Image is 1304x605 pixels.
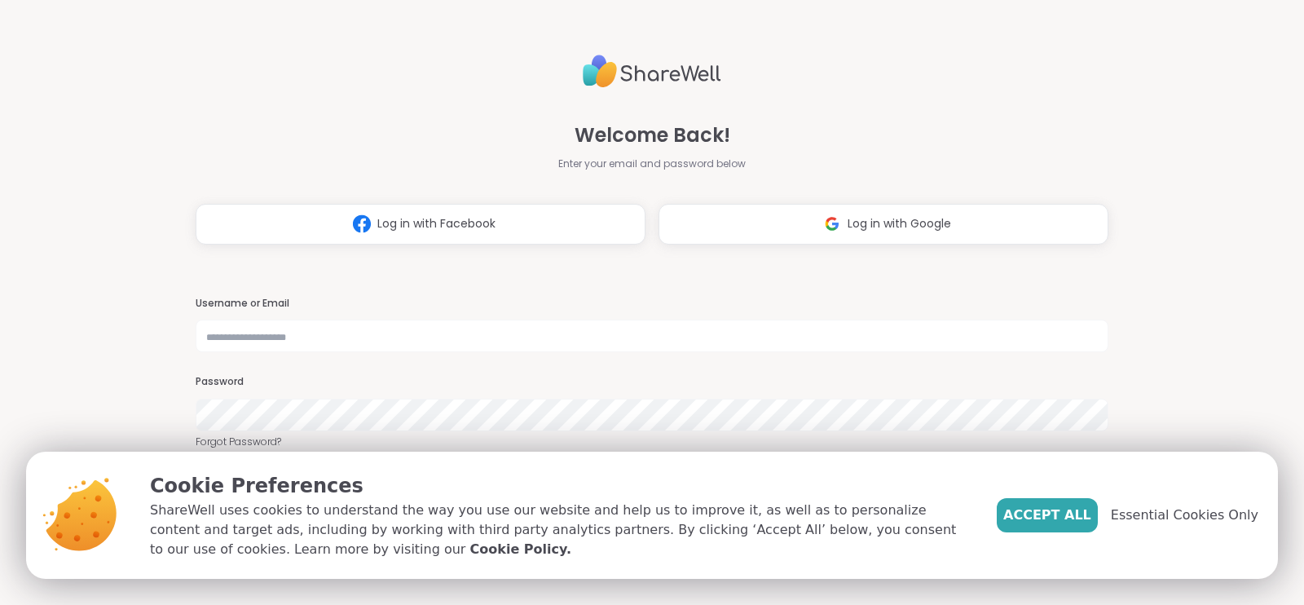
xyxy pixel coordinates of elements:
button: Accept All [997,498,1098,532]
h3: Password [196,375,1108,389]
span: Accept All [1003,506,1091,525]
p: ShareWell uses cookies to understand the way you use our website and help us to improve it, as we... [150,501,971,559]
span: Essential Cookies Only [1111,506,1258,525]
span: Log in with Google [848,215,951,232]
img: ShareWell Logomark [817,209,848,239]
a: Forgot Password? [196,435,1108,449]
button: Log in with Google [659,204,1108,245]
span: Enter your email and password below [558,157,746,171]
img: ShareWell Logo [583,48,721,95]
a: Cookie Policy. [470,540,571,559]
h3: Username or Email [196,297,1108,311]
span: Welcome Back! [575,121,730,150]
span: Log in with Facebook [377,215,496,232]
img: ShareWell Logomark [346,209,377,239]
p: Cookie Preferences [150,471,971,501]
button: Log in with Facebook [196,204,645,245]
